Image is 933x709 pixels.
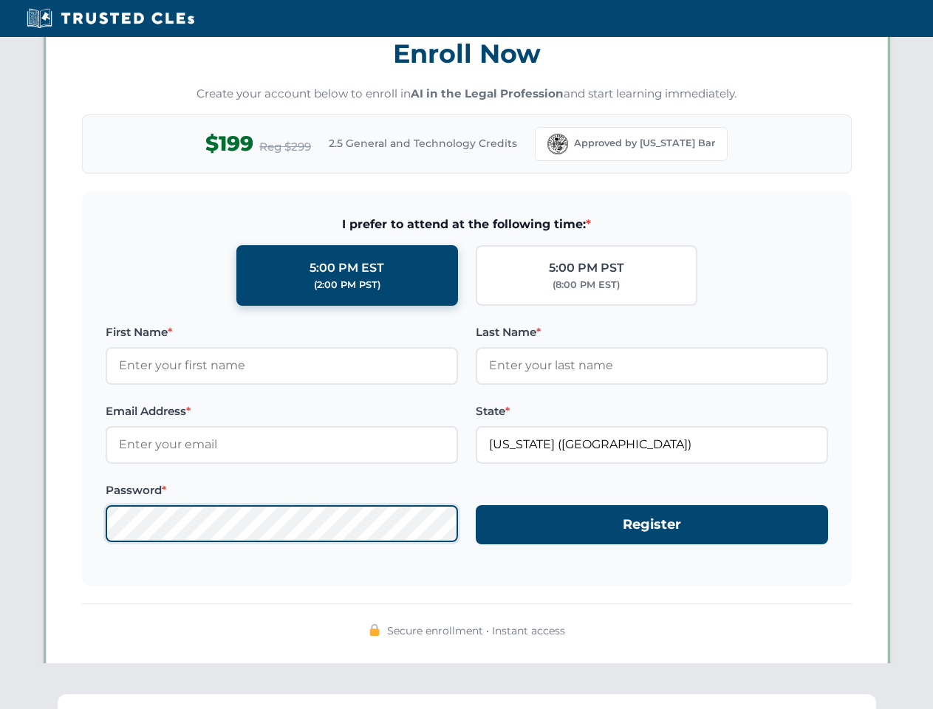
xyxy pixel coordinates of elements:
[476,426,828,463] input: Florida (FL)
[314,278,380,292] div: (2:00 PM PST)
[82,30,852,77] h3: Enroll Now
[106,323,458,341] label: First Name
[369,624,380,636] img: 🔒
[106,482,458,499] label: Password
[106,426,458,463] input: Enter your email
[387,623,565,639] span: Secure enrollment • Instant access
[259,138,311,156] span: Reg $299
[549,258,624,278] div: 5:00 PM PST
[574,136,715,151] span: Approved by [US_STATE] Bar
[82,86,852,103] p: Create your account below to enroll in and start learning immediately.
[310,258,384,278] div: 5:00 PM EST
[106,347,458,384] input: Enter your first name
[553,278,620,292] div: (8:00 PM EST)
[22,7,199,30] img: Trusted CLEs
[547,134,568,154] img: Florida Bar
[329,135,517,151] span: 2.5 General and Technology Credits
[476,347,828,384] input: Enter your last name
[476,323,828,341] label: Last Name
[106,403,458,420] label: Email Address
[476,505,828,544] button: Register
[205,127,253,160] span: $199
[106,215,828,234] span: I prefer to attend at the following time:
[476,403,828,420] label: State
[411,86,564,100] strong: AI in the Legal Profession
